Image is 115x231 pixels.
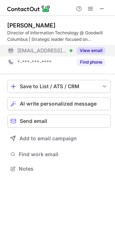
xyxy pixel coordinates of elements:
div: Save to List / ATS / CRM [20,84,98,89]
button: Send email [7,115,111,128]
button: AI write personalized message [7,97,111,110]
span: Find work email [19,151,108,158]
span: Notes [19,166,108,172]
button: save-profile-one-click [7,80,111,93]
button: Reveal Button [77,59,105,66]
img: ContactOut v5.3.10 [7,4,50,13]
span: Send email [20,118,47,124]
div: Director of Information Technology @ Goodwill Columbus | Strategic leader focused on Information ... [7,30,111,43]
div: [PERSON_NAME] [7,22,56,29]
button: Reveal Button [77,47,105,54]
button: Notes [7,164,111,174]
button: Add to email campaign [7,132,111,145]
span: AI write personalized message [20,101,97,107]
span: [EMAIL_ADDRESS][DOMAIN_NAME] [17,47,67,54]
span: Add to email campaign [19,136,77,141]
button: Find work email [7,149,111,159]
